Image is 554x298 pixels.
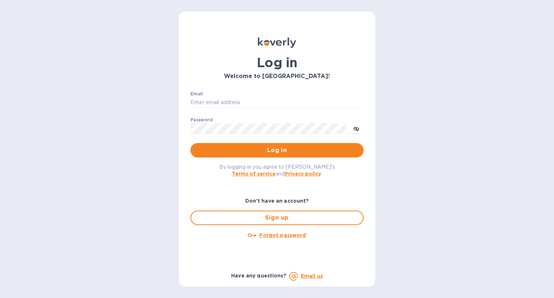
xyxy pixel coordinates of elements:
[219,164,335,177] span: By logging in you agree to [PERSON_NAME]'s and .
[245,198,309,204] b: Don't have an account?
[231,273,286,278] b: Have any questions?
[196,146,358,155] span: Log in
[190,118,212,122] label: Password
[190,73,364,80] h3: Welcome to [GEOGRAPHIC_DATA]!
[349,121,364,135] button: toggle password visibility
[301,273,323,279] a: Email us
[285,171,321,177] a: Privacy policy
[258,38,296,48] img: Koverly
[190,211,364,225] button: Sign up
[190,143,364,157] button: Log in
[259,232,306,238] u: Forgot password
[232,171,276,177] a: Terms of service
[197,213,357,222] span: Sign up
[190,92,203,96] label: Email
[190,97,364,108] input: Enter email address
[190,55,364,70] h1: Log in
